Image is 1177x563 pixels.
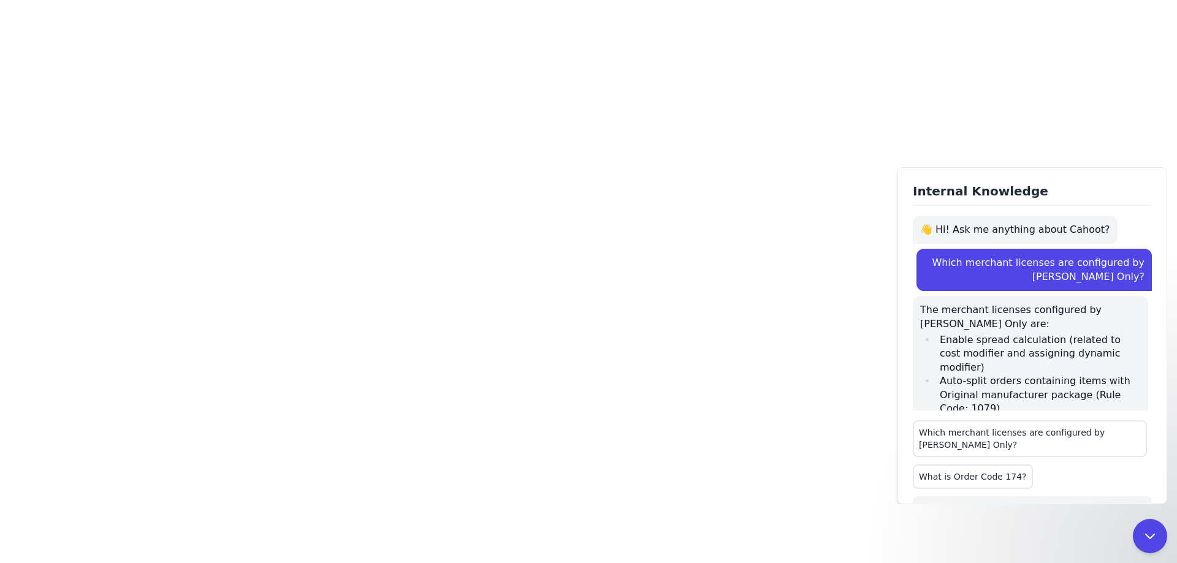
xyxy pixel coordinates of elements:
[924,256,1145,284] p: Which merchant licenses are configured by [PERSON_NAME] Only?
[936,374,1141,415] li: Auto-split orders containing items with Original manufacturer package (Rule Code: 1079)
[920,223,1110,236] p: 👋 Hi! Ask me anything about Cahoot?
[913,420,1147,457] button: Which merchant licenses are configured by [PERSON_NAME] Only?
[920,303,1141,331] p: The merchant licenses configured by [PERSON_NAME] Only are:
[936,333,1141,374] li: Enable spread calculation (related to cost modifier and assigning dynamic modifier)
[913,464,1033,489] button: What is Order Code 174?
[913,183,1152,206] h1: Internal Knowledge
